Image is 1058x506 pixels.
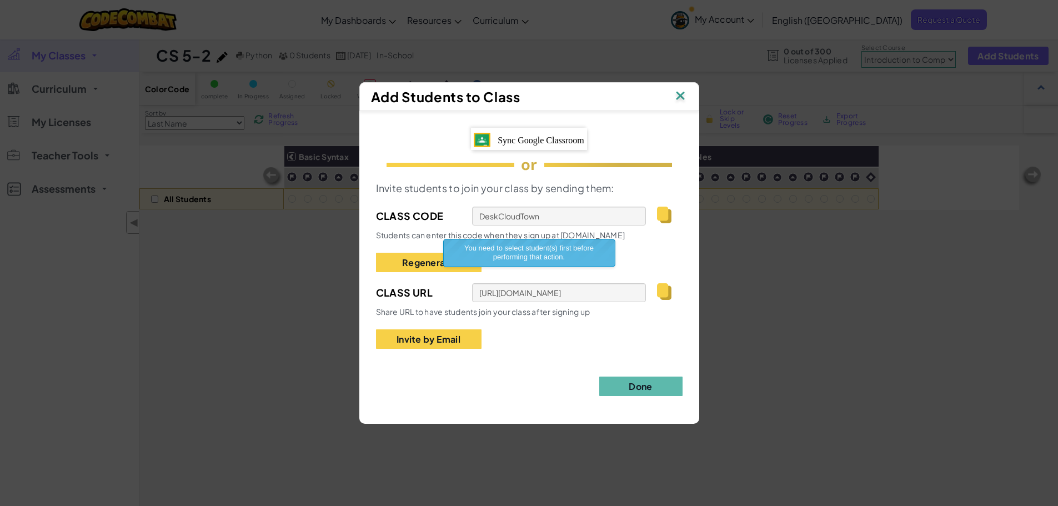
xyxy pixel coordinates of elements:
img: IconCopy.svg [657,283,671,300]
img: IconGoogleClassroom.svg [474,133,490,147]
span: Students can enter this code when they sign up at [DOMAIN_NAME] [376,230,625,240]
button: Regenerate [376,253,482,272]
img: IconCopy.svg [657,207,671,223]
span: Invite students to join your class by sending them: [376,182,614,194]
button: Done [599,377,683,396]
span: Share URL to have students join your class after signing up [376,307,590,317]
span: Add Students to Class [371,88,520,105]
span: Class Url [376,284,461,301]
img: IconClose.svg [673,88,688,105]
span: Sync Google Classroom [498,136,584,145]
span: You need to select student(s) first before performing that action. [464,244,594,261]
span: or [521,156,537,174]
button: Invite by Email [376,329,482,349]
span: Class Code [376,208,461,224]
